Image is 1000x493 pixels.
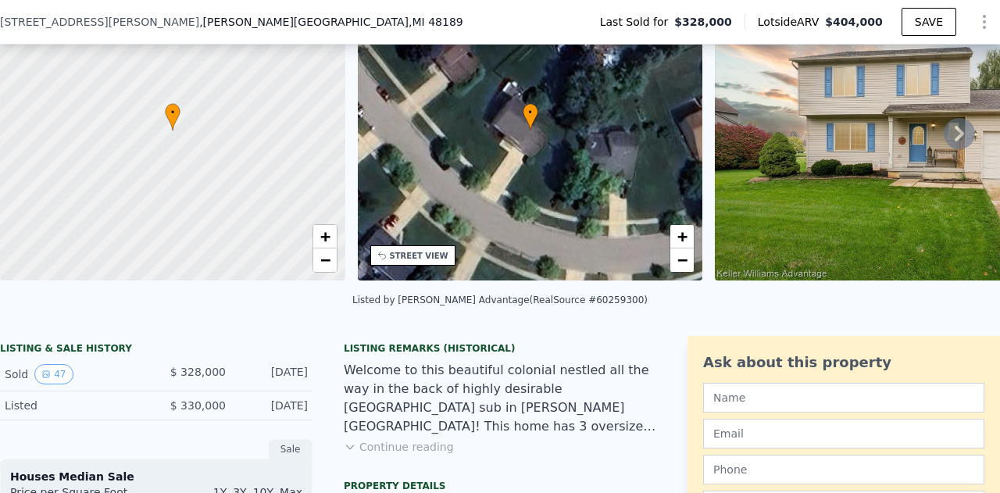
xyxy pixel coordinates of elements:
[703,419,984,448] input: Email
[344,480,656,492] div: Property details
[313,248,337,272] a: Zoom out
[320,250,330,270] span: −
[703,383,984,413] input: Name
[344,342,656,355] div: Listing Remarks (Historical)
[199,14,463,30] span: , [PERSON_NAME][GEOGRAPHIC_DATA]
[758,14,825,30] span: Lotside ARV
[34,364,73,384] button: View historical data
[390,250,448,262] div: STREET VIEW
[238,364,308,384] div: [DATE]
[969,6,1000,38] button: Show Options
[269,439,312,459] div: Sale
[670,225,694,248] a: Zoom in
[170,399,226,412] span: $ 330,000
[344,361,656,436] div: Welcome to this beautiful colonial nestled all the way in the back of highly desirable [GEOGRAPHI...
[5,364,144,384] div: Sold
[320,227,330,246] span: +
[5,398,144,413] div: Listed
[825,16,883,28] span: $404,000
[165,105,180,120] span: •
[409,16,463,28] span: , MI 48189
[677,250,687,270] span: −
[674,14,732,30] span: $328,000
[902,8,956,36] button: SAVE
[703,352,984,373] div: Ask about this property
[238,398,308,413] div: [DATE]
[523,105,538,120] span: •
[10,469,302,484] div: Houses Median Sale
[165,103,180,130] div: •
[313,225,337,248] a: Zoom in
[352,295,648,305] div: Listed by [PERSON_NAME] Advantage (RealSource #60259300)
[600,14,675,30] span: Last Sold for
[523,103,538,130] div: •
[170,366,226,378] span: $ 328,000
[703,455,984,484] input: Phone
[344,439,454,455] button: Continue reading
[670,248,694,272] a: Zoom out
[677,227,687,246] span: +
